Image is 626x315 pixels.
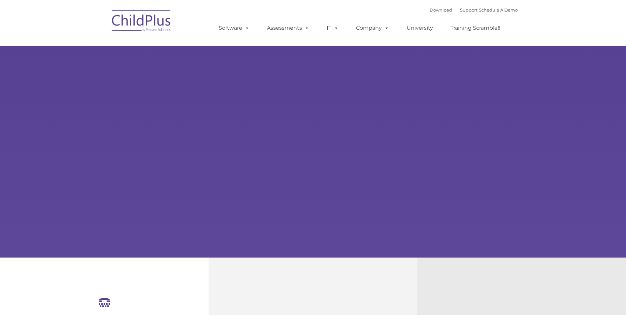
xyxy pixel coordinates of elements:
a: University [400,21,440,35]
a: IT [320,21,345,35]
a: Software [212,21,256,35]
img: ChildPlus by Procare Solutions [109,5,175,38]
a: Schedule A Demo [479,7,518,13]
a: Support [460,7,478,13]
a: Company [349,21,396,35]
a: Download [430,7,452,13]
a: Assessments [260,21,316,35]
a: Training Scramble!! [444,21,507,35]
font: | [430,7,518,13]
